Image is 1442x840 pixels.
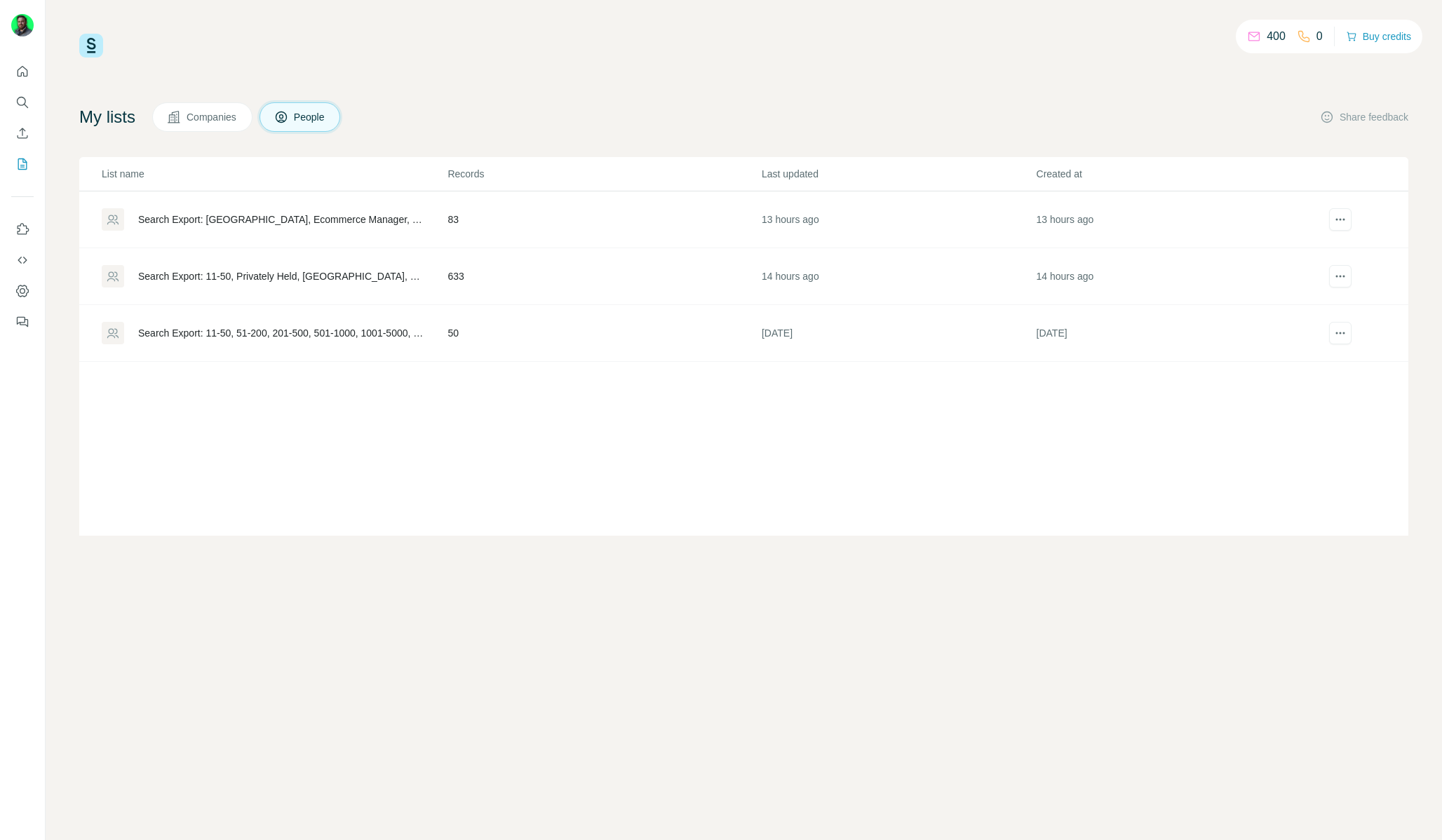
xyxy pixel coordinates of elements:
[761,248,1036,305] td: 14 hours ago
[1320,110,1408,124] button: Share feedback
[294,110,326,124] span: People
[11,151,34,177] button: My lists
[138,212,424,226] div: Search Export: [GEOGRAPHIC_DATA], Ecommerce Manager, Director of Ecommerce, Head of Ecommerce, Se...
[11,90,34,115] button: Search
[1329,322,1352,344] button: actions
[447,191,761,248] td: 83
[11,217,34,242] button: Use Surfe on LinkedIn
[1316,28,1323,45] p: 0
[11,59,34,84] button: Quick start
[447,167,760,181] p: Records
[1267,28,1286,45] p: 400
[138,326,424,340] div: Search Export: 11-50, 51-200, 201-500, 501-1000, 1001-5000, Chief Executive Officer, Founder, Cha...
[1346,27,1411,46] button: Buy credits
[447,248,761,305] td: 633
[187,110,238,124] span: Companies
[11,278,34,304] button: Dashboard
[447,305,761,362] td: 50
[79,34,103,57] img: Surfe Logo
[11,121,34,146] button: Enrich CSV
[79,106,135,128] h4: My lists
[1329,265,1352,287] button: actions
[11,14,34,36] img: Avatar
[762,167,1035,181] p: Last updated
[761,305,1036,362] td: [DATE]
[1037,167,1310,181] p: Created at
[1036,305,1311,362] td: [DATE]
[1329,208,1352,231] button: actions
[1036,248,1311,305] td: 14 hours ago
[138,269,424,283] div: Search Export: 11-50, Privately Held, [GEOGRAPHIC_DATA], Ecommerce Manager, Director of Ecommerce...
[102,167,446,181] p: List name
[1036,191,1311,248] td: 13 hours ago
[11,248,34,273] button: Use Surfe API
[761,191,1036,248] td: 13 hours ago
[11,309,34,334] button: Feedback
